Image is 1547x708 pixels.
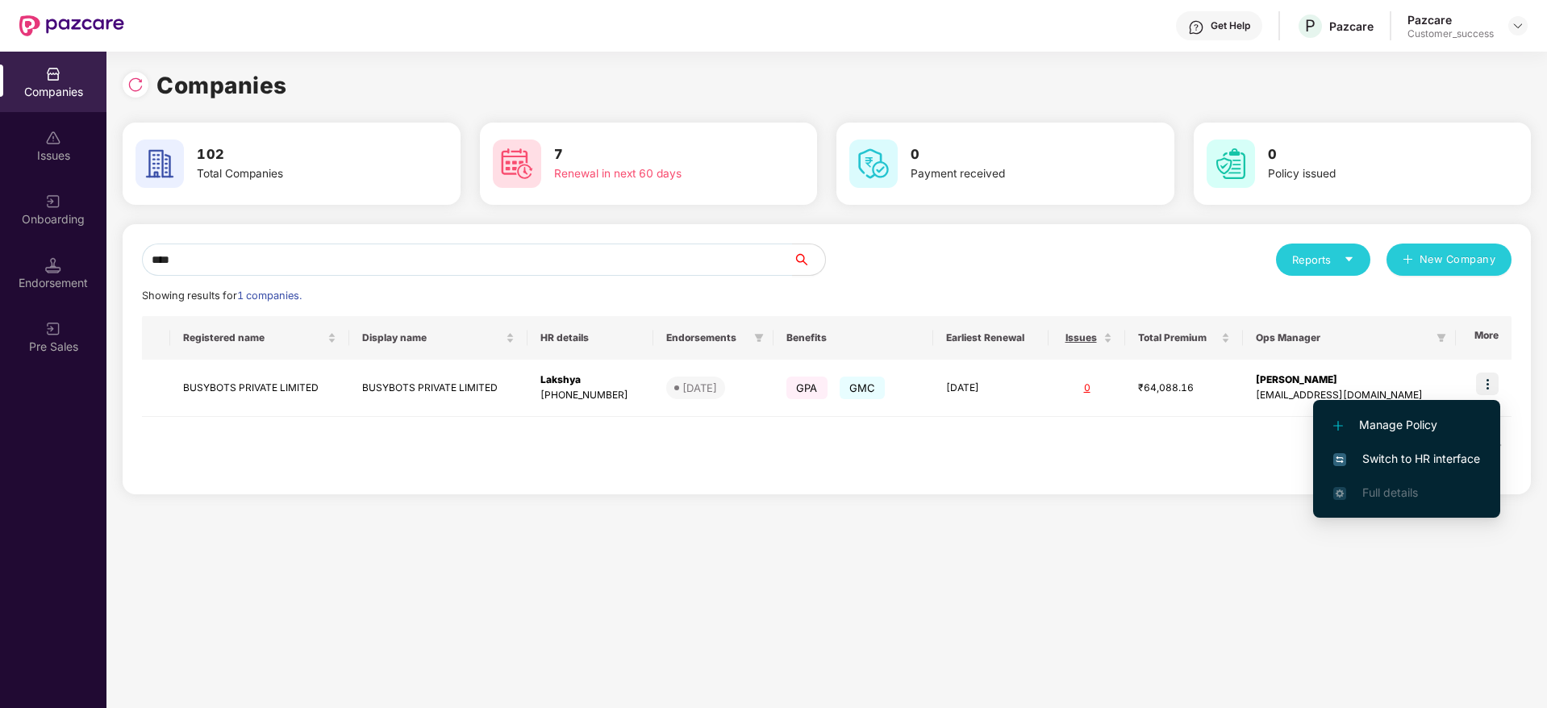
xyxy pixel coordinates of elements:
button: plusNew Company [1386,244,1512,276]
th: Total Premium [1125,316,1243,360]
div: Payment received [911,165,1114,183]
img: svg+xml;base64,PHN2ZyB4bWxucz0iaHR0cDovL3d3dy53My5vcmcvMjAwMC9zdmciIHdpZHRoPSIxNiIgaGVpZ2h0PSIxNi... [1333,453,1346,466]
img: svg+xml;base64,PHN2ZyBpZD0iSXNzdWVzX2Rpc2FibGVkIiB4bWxucz0iaHR0cDovL3d3dy53My5vcmcvMjAwMC9zdmciIH... [45,130,61,146]
th: Issues [1049,316,1125,360]
div: ₹64,088.16 [1138,381,1230,396]
span: filter [1436,333,1446,343]
h3: 102 [197,144,400,165]
span: filter [754,333,764,343]
span: Manage Policy [1333,416,1480,434]
img: svg+xml;base64,PHN2ZyB4bWxucz0iaHR0cDovL3d3dy53My5vcmcvMjAwMC9zdmciIHdpZHRoPSIxNi4zNjMiIGhlaWdodD... [1333,487,1346,500]
div: [PERSON_NAME] [1256,373,1443,388]
span: P [1305,16,1316,35]
td: [DATE] [933,360,1049,417]
th: More [1456,316,1512,360]
img: svg+xml;base64,PHN2ZyB4bWxucz0iaHR0cDovL3d3dy53My5vcmcvMjAwMC9zdmciIHdpZHRoPSI2MCIgaGVpZ2h0PSI2MC... [493,140,541,188]
div: Pazcare [1407,12,1494,27]
span: caret-down [1344,254,1354,264]
span: Endorsements [666,331,748,344]
div: Lakshya [540,373,640,388]
img: New Pazcare Logo [19,15,124,36]
span: Issues [1061,331,1100,344]
span: Full details [1362,485,1418,499]
th: Display name [349,316,527,360]
img: svg+xml;base64,PHN2ZyBpZD0iSGVscC0zMngzMiIgeG1sbnM9Imh0dHA6Ly93d3cudzMub3JnLzIwMDAvc3ZnIiB3aWR0aD... [1188,19,1204,35]
img: svg+xml;base64,PHN2ZyB4bWxucz0iaHR0cDovL3d3dy53My5vcmcvMjAwMC9zdmciIHdpZHRoPSI2MCIgaGVpZ2h0PSI2MC... [136,140,184,188]
button: search [792,244,826,276]
span: 1 companies. [237,289,302,302]
h3: 7 [554,144,757,165]
span: filter [1433,328,1449,348]
span: filter [751,328,767,348]
span: Total Premium [1138,331,1218,344]
th: Registered name [170,316,348,360]
img: svg+xml;base64,PHN2ZyBpZD0iQ29tcGFuaWVzIiB4bWxucz0iaHR0cDovL3d3dy53My5vcmcvMjAwMC9zdmciIHdpZHRoPS... [45,66,61,82]
span: plus [1403,254,1413,267]
img: svg+xml;base64,PHN2ZyB3aWR0aD0iMjAiIGhlaWdodD0iMjAiIHZpZXdCb3g9IjAgMCAyMCAyMCIgZmlsbD0ibm9uZSIgeG... [45,321,61,337]
img: svg+xml;base64,PHN2ZyBpZD0iUmVsb2FkLTMyeDMyIiB4bWxucz0iaHR0cDovL3d3dy53My5vcmcvMjAwMC9zdmciIHdpZH... [127,77,144,93]
div: Total Companies [197,165,400,183]
img: svg+xml;base64,PHN2ZyB3aWR0aD0iMTQuNSIgaGVpZ2h0PSIxNC41IiB2aWV3Qm94PSIwIDAgMTYgMTYiIGZpbGw9Im5vbm... [45,257,61,273]
div: Policy issued [1268,165,1471,183]
div: Pazcare [1329,19,1374,34]
td: BUSYBOTS PRIVATE LIMITED [349,360,527,417]
img: svg+xml;base64,PHN2ZyB4bWxucz0iaHR0cDovL3d3dy53My5vcmcvMjAwMC9zdmciIHdpZHRoPSI2MCIgaGVpZ2h0PSI2MC... [1207,140,1255,188]
span: Display name [362,331,502,344]
img: svg+xml;base64,PHN2ZyB4bWxucz0iaHR0cDovL3d3dy53My5vcmcvMjAwMC9zdmciIHdpZHRoPSI2MCIgaGVpZ2h0PSI2MC... [849,140,898,188]
span: GMC [840,377,886,399]
h3: 0 [1268,144,1471,165]
span: Ops Manager [1256,331,1430,344]
img: svg+xml;base64,PHN2ZyB4bWxucz0iaHR0cDovL3d3dy53My5vcmcvMjAwMC9zdmciIHdpZHRoPSIxMi4yMDEiIGhlaWdodD... [1333,421,1343,431]
img: icon [1476,373,1499,395]
div: [PHONE_NUMBER] [540,388,640,403]
span: Showing results for [142,289,302,302]
div: [EMAIL_ADDRESS][DOMAIN_NAME] [1256,388,1443,403]
h3: 0 [911,144,1114,165]
span: New Company [1420,252,1496,268]
td: BUSYBOTS PRIVATE LIMITED [170,360,348,417]
h1: Companies [156,68,287,103]
img: svg+xml;base64,PHN2ZyBpZD0iRHJvcGRvd24tMzJ4MzIiIHhtbG5zPSJodHRwOi8vd3d3LnczLm9yZy8yMDAwL3N2ZyIgd2... [1512,19,1524,32]
span: search [792,253,825,266]
th: Earliest Renewal [933,316,1049,360]
span: Registered name [183,331,323,344]
img: svg+xml;base64,PHN2ZyB3aWR0aD0iMjAiIGhlaWdodD0iMjAiIHZpZXdCb3g9IjAgMCAyMCAyMCIgZmlsbD0ibm9uZSIgeG... [45,194,61,210]
span: GPA [786,377,828,399]
th: HR details [527,316,653,360]
span: Switch to HR interface [1333,450,1480,468]
div: [DATE] [682,380,717,396]
div: Renewal in next 60 days [554,165,757,183]
div: Get Help [1211,19,1250,32]
th: Benefits [773,316,933,360]
div: Reports [1292,252,1354,268]
div: Customer_success [1407,27,1494,40]
div: 0 [1061,381,1112,396]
